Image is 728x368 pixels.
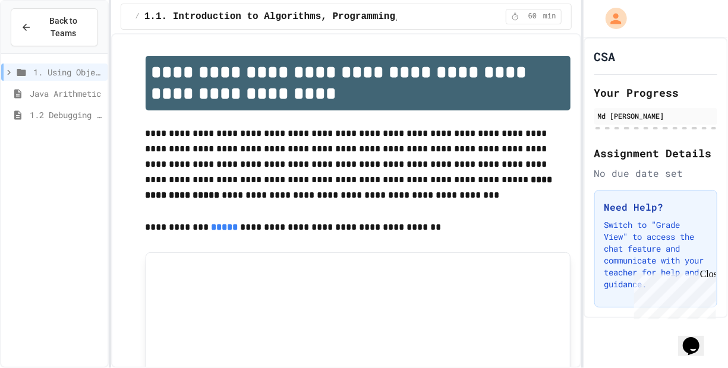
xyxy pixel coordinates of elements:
h2: Your Progress [594,84,717,101]
button: Back to Teams [11,8,98,46]
div: My Account [593,5,630,32]
span: 1.2 Debugging Exercise [30,109,103,121]
div: Chat with us now!Close [5,5,82,75]
iframe: chat widget [678,321,716,356]
span: Java Arithmetic [30,87,103,100]
span: 1. Using Objects and Methods [33,66,103,78]
h1: CSA [594,48,616,65]
span: 60 [523,12,542,21]
span: 1.1. Introduction to Algorithms, Programming, and Compilers [144,9,481,24]
span: Back to Teams [39,15,88,40]
div: No due date set [594,166,717,180]
p: Switch to "Grade View" to access the chat feature and communicate with your teacher for help and ... [604,219,707,290]
span: min [543,12,556,21]
h3: Need Help? [604,200,707,214]
iframe: chat widget [629,269,716,319]
span: / [135,12,140,21]
div: Md [PERSON_NAME] [598,110,714,121]
h2: Assignment Details [594,145,717,161]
